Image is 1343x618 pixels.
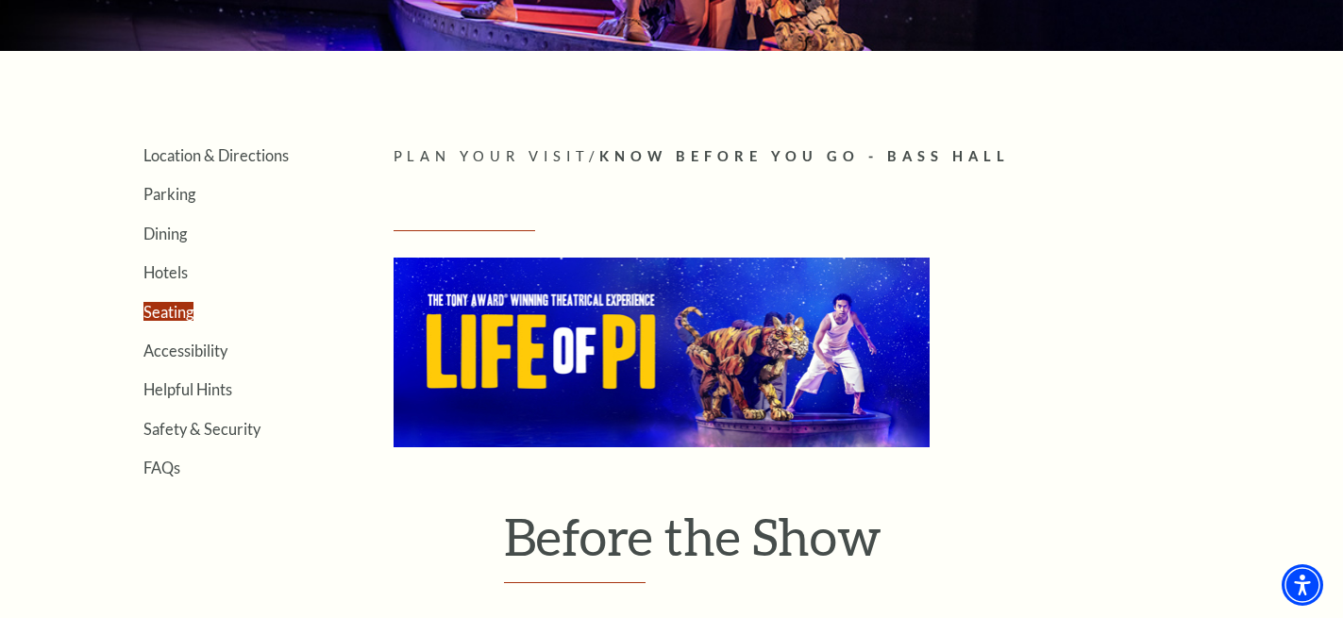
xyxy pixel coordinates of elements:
a: Accessibility [143,342,227,359]
a: Location & Directions [143,146,289,164]
img: Before the Show [394,258,930,447]
a: Hotels [143,263,188,281]
p: / [394,145,1257,169]
span: Know Before You Go - Bass Hall [599,148,1010,164]
a: Seating [143,303,193,321]
a: FAQs [143,459,180,476]
a: Parking [143,185,195,203]
a: Safety & Security [143,420,260,438]
span: Plan Your Visit [394,148,590,164]
div: Accessibility Menu [1282,564,1323,606]
h2: Before the Show [504,506,1146,583]
a: Dining [143,225,187,242]
a: Helpful Hints [143,380,232,398]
